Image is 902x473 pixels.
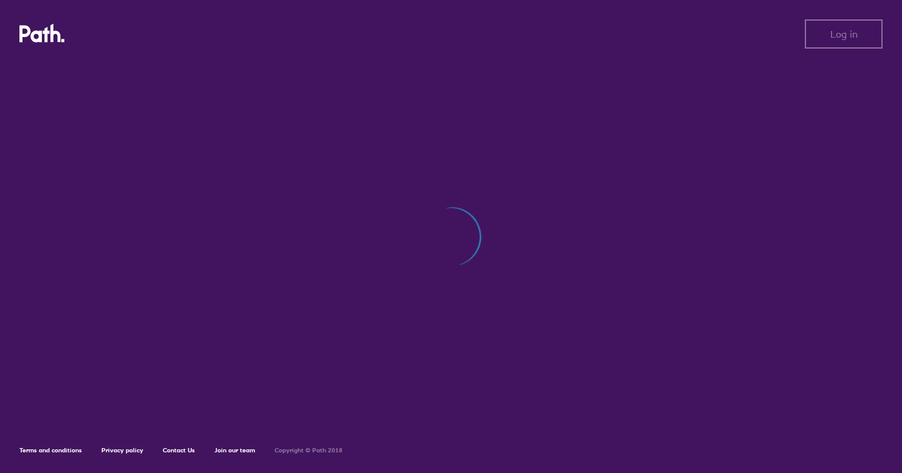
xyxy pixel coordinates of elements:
[101,446,143,454] a: Privacy policy
[805,19,883,49] button: Log in
[19,446,82,454] a: Terms and conditions
[275,447,343,454] h6: Copyright © Path 2018
[830,29,858,39] span: Log in
[163,446,195,454] a: Contact Us
[214,446,255,454] a: Join our team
